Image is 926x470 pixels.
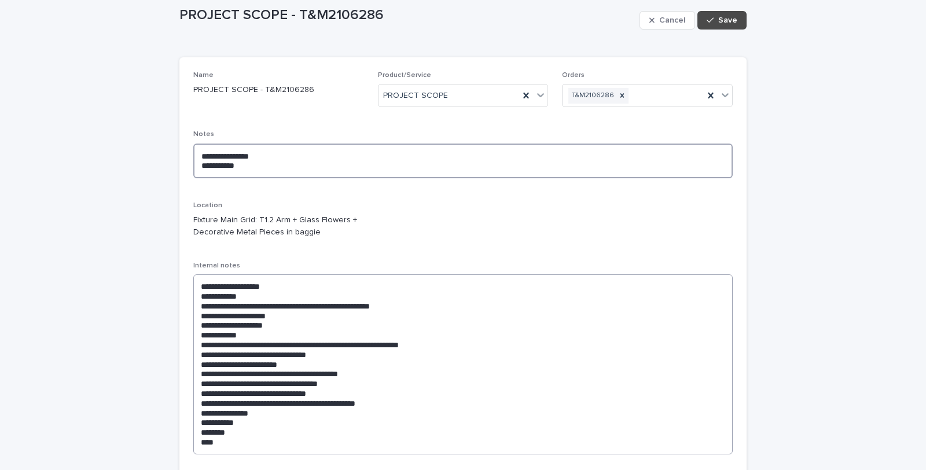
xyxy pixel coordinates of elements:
span: Notes [193,131,214,138]
span: Internal notes [193,262,240,269]
span: Location [193,202,222,209]
span: Save [718,16,737,24]
div: T&M2106286 [568,88,616,104]
p: PROJECT SCOPE - T&M2106286 [193,84,364,96]
button: Cancel [640,11,695,30]
p: Fixture Main Grid: T1.2 Arm + Glass Flowers + Decorative Metal Pieces in baggie [193,214,364,238]
span: Cancel [659,16,685,24]
span: Name [193,72,214,79]
p: PROJECT SCOPE - T&M2106286 [179,7,635,24]
span: PROJECT SCOPE [383,90,448,102]
button: Save [697,11,747,30]
span: Product/Service [378,72,431,79]
span: Orders [562,72,585,79]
